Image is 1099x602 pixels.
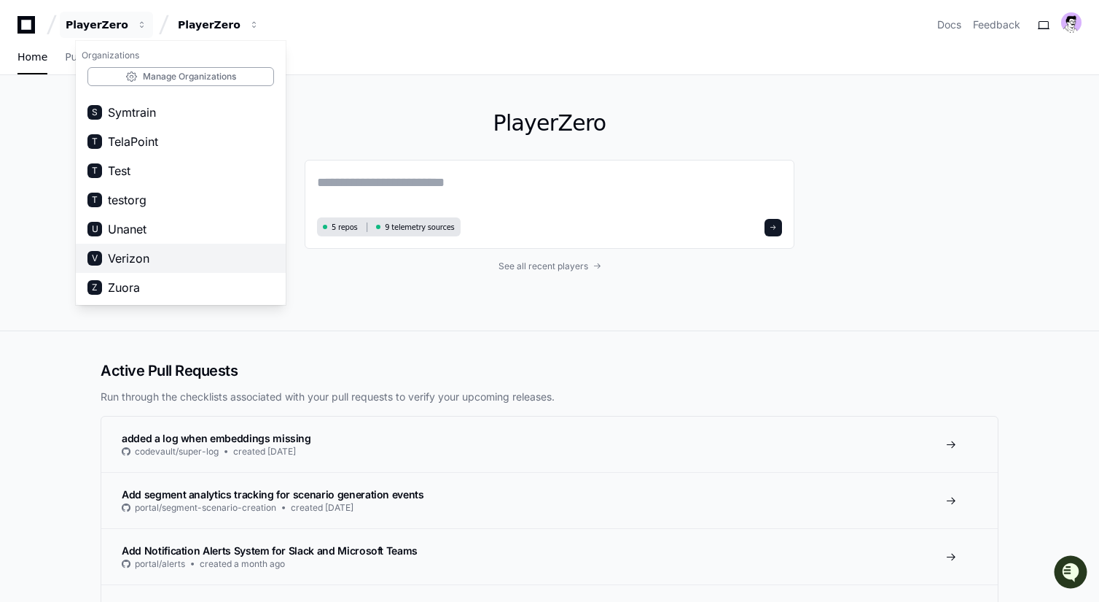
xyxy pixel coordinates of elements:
a: Add Notification Alerts System for Slack and Microsoft Teamsportal/alertscreated a month ago [101,528,998,584]
span: Zuora [108,279,140,296]
span: 5 repos [332,222,358,233]
h1: Organizations [76,44,286,67]
p: Run through the checklists associated with your pull requests to verify your upcoming releases. [101,390,998,404]
img: PlayerZero [15,15,44,44]
button: Feedback [973,18,1020,32]
div: Start new chat [50,109,239,123]
h2: Active Pull Requests [101,360,998,381]
button: PlayerZero [60,12,153,38]
span: Unanet [108,220,146,238]
a: Pull Requests [65,41,133,74]
div: Welcome [15,58,265,82]
div: S [87,105,102,120]
img: avatar [1061,12,1082,33]
div: U [87,222,102,236]
div: We're available if you need us! [50,123,184,135]
span: created a month ago [200,558,285,570]
a: Add segment analytics tracking for scenario generation eventsportal/segment-scenario-creationcrea... [101,472,998,528]
a: See all recent players [305,261,794,272]
button: PlayerZero [172,12,265,38]
span: Pylon [145,153,176,164]
a: Home [17,41,47,74]
span: Symtrain [108,104,156,121]
div: PlayerZero [66,18,128,32]
span: 9 telemetry sources [385,222,454,233]
span: testorg [108,191,146,209]
span: portal/alerts [135,558,185,570]
div: T [87,193,102,207]
span: Home [17,53,47,61]
a: Powered byPylon [103,153,176,164]
span: created [DATE] [291,502,353,514]
div: T [87,163,102,178]
span: created [DATE] [233,446,296,458]
span: added a log when embeddings missing [122,432,311,444]
div: PlayerZero [178,18,240,32]
a: Docs [937,18,961,32]
img: 1756235613930-3d25f9e4-fa56-45dd-b3ad-e072dfbd1548 [15,109,41,135]
span: Pull Requests [65,53,133,61]
a: Manage Organizations [87,67,274,86]
span: portal/segment-scenario-creation [135,502,276,514]
div: Z [87,280,102,295]
span: Add Notification Alerts System for Slack and Microsoft Teams [122,544,418,557]
div: PlayerZero [76,41,286,305]
span: See all recent players [498,261,588,272]
span: Add segment analytics tracking for scenario generation events [122,488,424,501]
span: Verizon [108,250,149,267]
div: T [87,134,102,149]
iframe: Open customer support [1052,554,1092,593]
div: V [87,251,102,266]
span: TelaPoint [108,133,158,150]
button: Start new chat [248,113,265,131]
span: Test [108,162,130,180]
span: codevault/super-log [135,446,219,458]
h1: PlayerZero [305,110,794,136]
a: added a log when embeddings missingcodevault/super-logcreated [DATE] [101,417,998,472]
